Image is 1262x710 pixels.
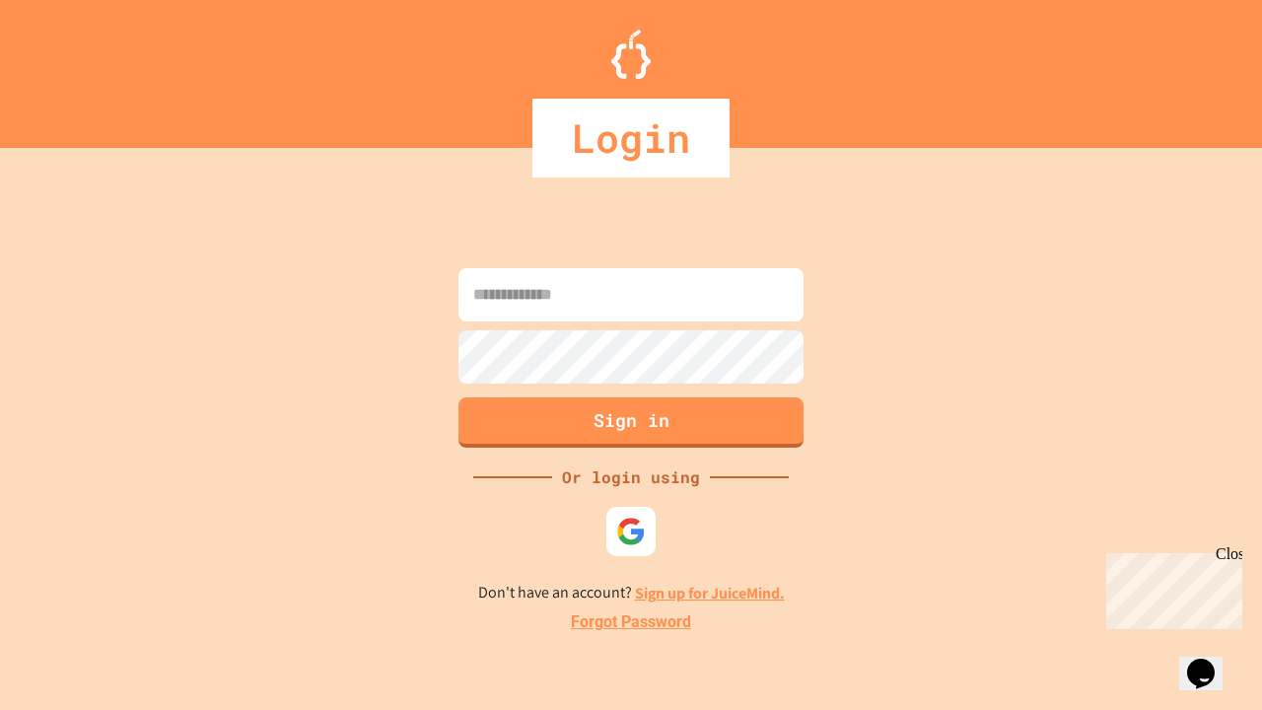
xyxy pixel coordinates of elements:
img: Logo.svg [611,30,651,79]
button: Sign in [458,397,804,448]
p: Don't have an account? [478,581,785,605]
a: Forgot Password [571,610,691,634]
a: Sign up for JuiceMind. [635,583,785,603]
iframe: chat widget [1179,631,1242,690]
img: google-icon.svg [616,517,646,546]
div: Chat with us now!Close [8,8,136,125]
div: Login [532,99,730,177]
iframe: chat widget [1098,545,1242,629]
div: Or login using [552,465,710,489]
